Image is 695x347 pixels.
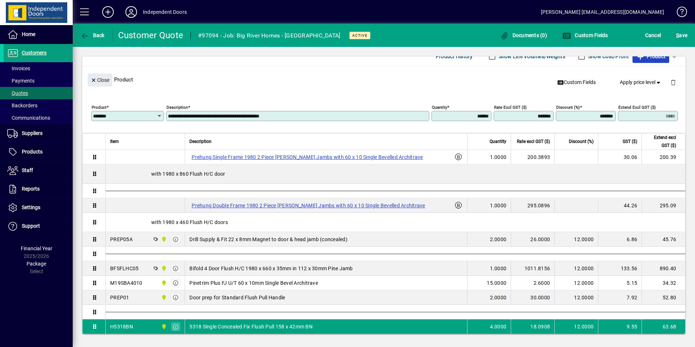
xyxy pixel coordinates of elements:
td: 6.86 [598,232,642,247]
span: Rate excl GST ($) [517,137,550,145]
span: Timaru [159,235,168,243]
div: 26.0000 [515,236,550,243]
span: Reports [22,186,40,192]
mat-label: Quantity [432,105,447,110]
mat-label: Description [166,105,188,110]
span: Extend excl GST ($) [646,133,676,149]
span: 4.0000 [490,323,507,330]
div: with 1980 x 460 Flush H/C doors [106,213,685,232]
a: Payments [4,75,73,87]
a: Home [4,25,73,44]
span: Discount (%) [569,137,594,145]
div: 2.6000 [515,279,550,287]
span: Payments [7,78,35,84]
span: Quotes [7,90,28,96]
td: 52.80 [642,290,685,305]
span: 5318 Single Concealed Fix Flush Pull 158 x 42mm BN [189,323,313,330]
span: Custom Fields [562,32,608,38]
span: Backorders [7,103,37,108]
span: Timaru [159,323,168,331]
span: Custom Fields [557,79,596,86]
span: Timaru [159,294,168,302]
td: 34.32 [642,276,685,290]
app-page-header-button: Back [73,29,113,42]
a: Backorders [4,99,73,112]
div: H5318BN [110,323,133,330]
a: Settings [4,199,73,217]
td: 44.26 [598,198,642,213]
a: Products [4,143,73,161]
div: 295.0896 [515,202,550,209]
app-page-header-button: Close [86,76,114,83]
span: Support [22,223,40,229]
span: Documents (0) [500,32,547,38]
span: 1.0000 [490,153,507,161]
span: Apply price level [620,79,662,86]
span: Timaru [159,279,168,287]
mat-label: Discount (%) [556,105,580,110]
button: Save [674,29,689,42]
button: Delete [664,73,682,91]
span: Description [189,137,212,145]
a: Suppliers [4,124,73,143]
div: PREP01 [110,294,129,301]
span: Package [27,261,46,267]
span: Close [91,74,109,86]
td: 5.15 [598,276,642,290]
td: 12.0000 [554,276,598,290]
div: 1011.8156 [515,265,550,272]
button: Apply price level [617,76,665,89]
span: ave [676,29,687,41]
td: 12.0000 [554,290,598,305]
td: 133.56 [598,261,642,276]
label: Prehung Single Frame 1980 2 Piece [PERSON_NAME] Jambs with 60 x 10 Single Bevelled Architrave [189,153,425,161]
div: 18.0908 [515,323,550,330]
span: 2.0000 [490,236,507,243]
span: Cancel [645,29,661,41]
div: M19SBA4010 [110,279,142,287]
span: 15.0000 [487,279,506,287]
app-page-header-button: Delete [664,79,682,85]
button: Custom Fields [554,76,599,89]
span: Quantity [490,137,506,145]
mat-label: Product [92,105,107,110]
div: BFSFLHC05 [110,265,138,272]
button: Cancel [643,29,663,42]
button: Product History [433,50,476,63]
td: 63.68 [642,319,685,334]
div: #97094 - Job: Big River Homes - [GEOGRAPHIC_DATA] [198,30,340,41]
span: Home [22,31,35,37]
td: 7.92 [598,290,642,305]
td: 12.0000 [554,261,598,276]
span: S [676,32,679,38]
td: 890.40 [642,261,685,276]
a: Quotes [4,87,73,99]
mat-label: Extend excl GST ($) [618,105,656,110]
span: Timaru [159,264,168,272]
span: Customers [22,50,47,56]
div: Product [82,66,686,93]
span: Communications [7,115,50,121]
span: Settings [22,204,40,210]
div: 30.0000 [515,294,550,301]
mat-label: Rate excl GST ($) [494,105,527,110]
td: 295.09 [642,198,685,213]
span: 1.0000 [490,202,507,209]
div: [PERSON_NAME] [EMAIL_ADDRESS][DOMAIN_NAME] [541,6,664,18]
button: Custom Fields [561,29,610,42]
div: PREP05A [110,236,133,243]
a: Staff [4,161,73,180]
td: 200.39 [642,150,685,164]
button: Close [88,73,112,87]
span: Drill Supply & Fit 22 x 8mm Magnet to door & head jamb (concealed) [189,236,347,243]
span: 2.0000 [490,294,507,301]
span: Staff [22,167,33,173]
a: Invoices [4,62,73,75]
a: Reports [4,180,73,198]
div: 200.3893 [515,153,550,161]
span: Products [22,149,43,155]
div: Independent Doors [143,6,187,18]
span: Back [80,32,105,38]
a: Communications [4,112,73,124]
span: Product [636,51,666,62]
